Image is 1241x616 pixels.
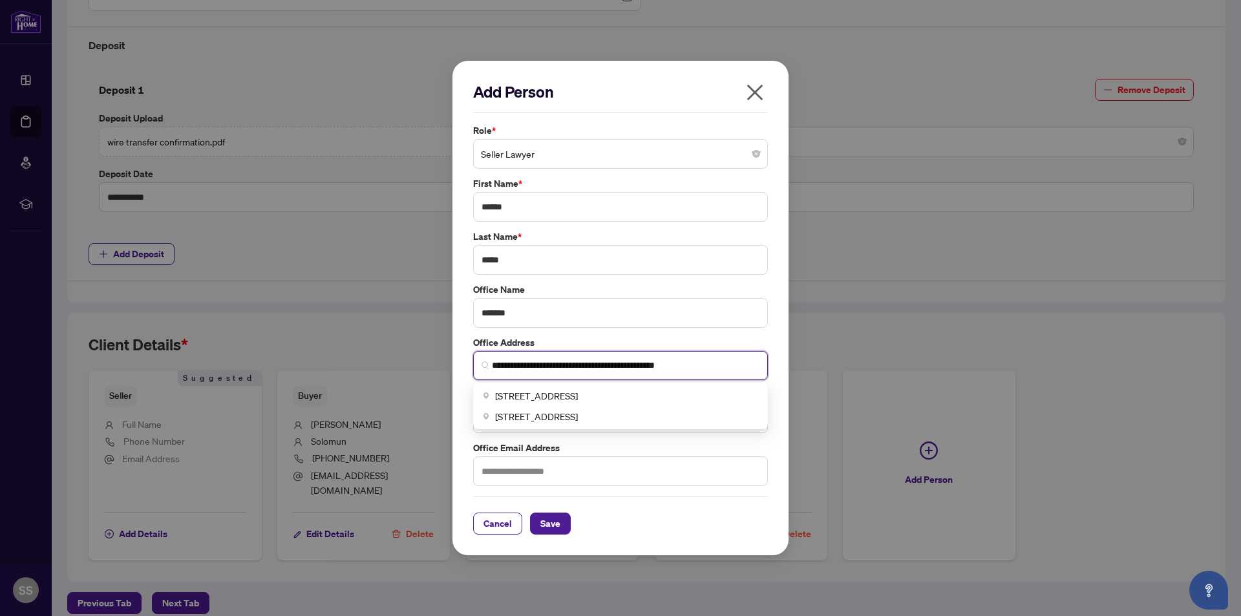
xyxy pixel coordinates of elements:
[473,229,768,244] label: Last Name
[473,335,768,350] label: Office Address
[745,82,765,103] span: close
[752,150,760,158] span: close-circle
[1189,571,1228,610] button: Open asap
[530,513,571,535] button: Save
[473,123,768,138] label: Role
[473,81,768,102] h2: Add Person
[495,388,578,403] span: [STREET_ADDRESS]
[483,513,512,534] span: Cancel
[473,176,768,191] label: First Name
[473,513,522,535] button: Cancel
[473,282,768,297] label: Office Name
[495,409,578,423] span: [STREET_ADDRESS]
[540,513,560,534] span: Save
[482,361,489,369] img: search_icon
[481,142,760,166] span: Seller Lawyer
[473,441,768,455] label: Office Email Address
